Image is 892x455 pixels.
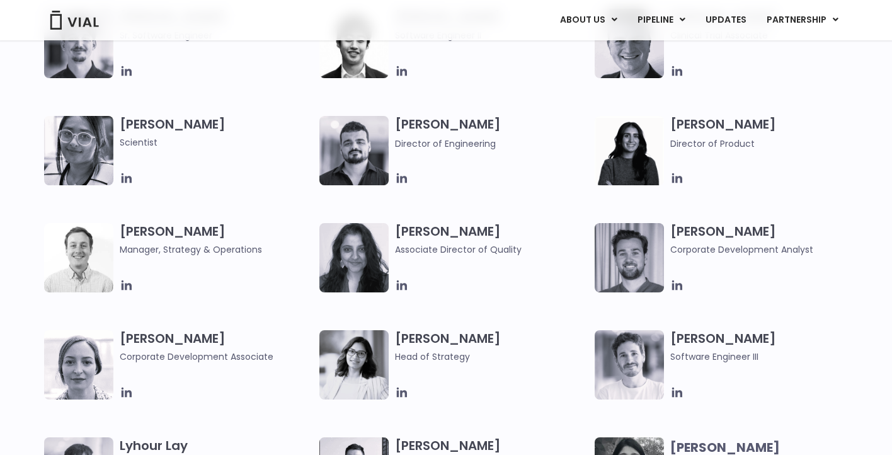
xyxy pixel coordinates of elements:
[395,243,588,256] span: Associate Director of Quality
[670,137,755,150] span: Director of Product
[670,350,864,364] span: Software Engineer III
[44,9,113,78] img: Fran
[395,116,588,151] h3: [PERSON_NAME]
[120,116,313,149] h3: [PERSON_NAME]
[319,116,389,185] img: Igor
[595,9,664,78] img: Headshot of smiling man named Collin
[595,223,664,292] img: Image of smiling man named Thomas
[670,243,864,256] span: Corporate Development Analyst
[319,223,389,292] img: Headshot of smiling woman named Bhavika
[670,330,864,364] h3: [PERSON_NAME]
[670,116,864,151] h3: [PERSON_NAME]
[395,223,588,256] h3: [PERSON_NAME]
[757,9,849,31] a: PARTNERSHIPMenu Toggle
[44,223,113,292] img: Kyle Mayfield
[120,330,313,364] h3: [PERSON_NAME]
[395,137,496,150] span: Director of Engineering
[319,9,389,78] img: Jason Zhang
[595,330,664,400] img: Headshot of smiling man named Fran
[120,243,313,256] span: Manager, Strategy & Operations
[670,223,864,256] h3: [PERSON_NAME]
[595,116,664,185] img: Smiling woman named Ira
[44,330,113,400] img: Headshot of smiling woman named Beatrice
[319,330,389,400] img: Image of smiling woman named Pree
[550,9,627,31] a: ABOUT USMenu Toggle
[120,223,313,256] h3: [PERSON_NAME]
[395,330,588,364] h3: [PERSON_NAME]
[695,9,756,31] a: UPDATES
[49,11,100,30] img: Vial Logo
[44,116,113,185] img: Headshot of smiling woman named Anjali
[120,350,313,364] span: Corporate Development Associate
[627,9,695,31] a: PIPELINEMenu Toggle
[120,135,313,149] span: Scientist
[395,350,588,364] span: Head of Strategy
